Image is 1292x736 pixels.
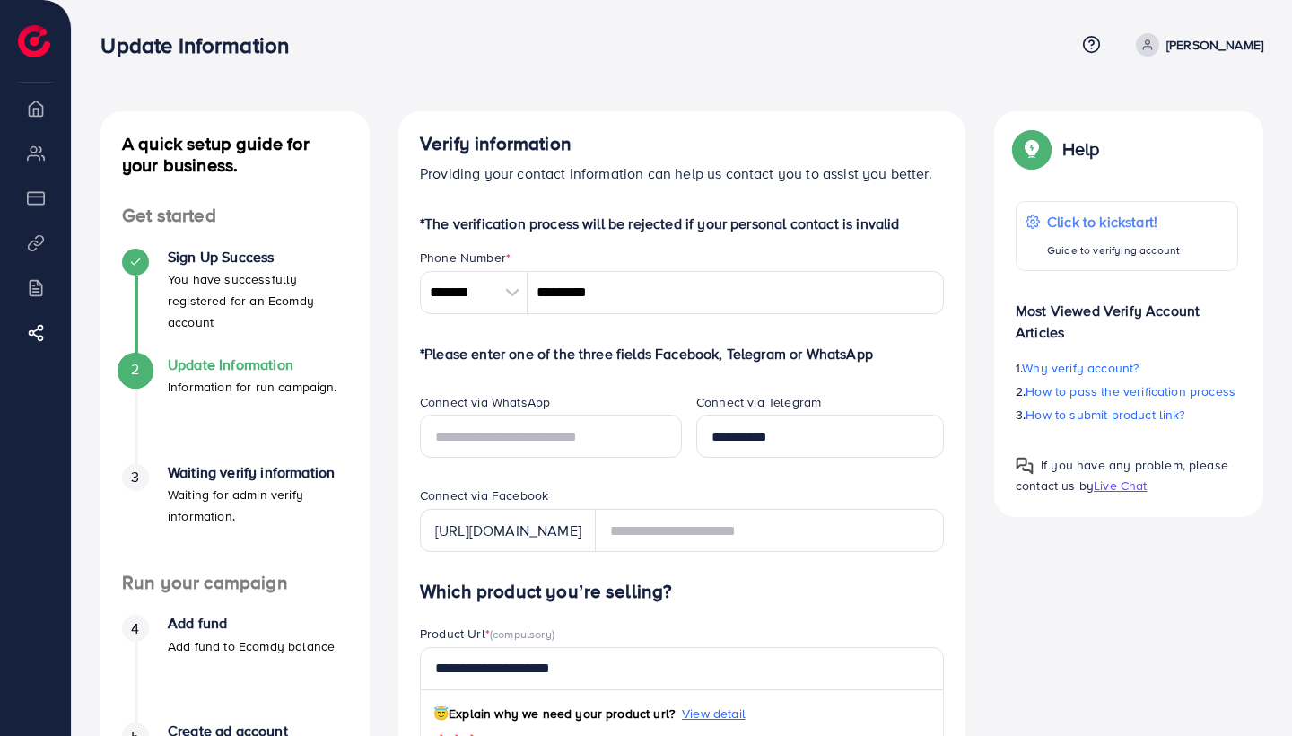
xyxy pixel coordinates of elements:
[168,615,335,632] h4: Add fund
[168,464,348,481] h4: Waiting verify information
[100,464,370,572] li: Waiting verify information
[100,205,370,227] h4: Get started
[131,618,139,639] span: 4
[131,467,139,487] span: 3
[490,626,554,642] span: (compulsory)
[100,133,370,176] h4: A quick setup guide for your business.
[1047,240,1180,261] p: Guide to verifying account
[1016,456,1228,495] span: If you have any problem, please contact us by
[1016,404,1238,425] p: 3.
[100,356,370,464] li: Update Information
[420,581,944,603] h4: Which product you’re selling?
[1016,381,1238,402] p: 2.
[1047,211,1180,232] p: Click to kickstart!
[18,25,50,57] img: logo
[168,484,348,527] p: Waiting for admin verify information.
[420,343,944,364] p: *Please enter one of the three fields Facebook, Telegram or WhatsApp
[420,509,596,552] div: [URL][DOMAIN_NAME]
[100,32,303,58] h3: Update Information
[1062,138,1100,160] p: Help
[1016,357,1238,379] p: 1.
[168,268,348,333] p: You have successfully registered for an Ecomdy account
[433,705,449,723] span: 😇
[100,615,370,723] li: Add fund
[696,393,821,411] label: Connect via Telegram
[1022,359,1139,377] span: Why verify account?
[420,249,511,267] label: Phone Number
[433,705,675,723] span: Explain why we need your product url?
[168,249,348,266] h4: Sign Up Success
[1016,133,1048,165] img: Popup guide
[1166,34,1263,56] p: [PERSON_NAME]
[682,705,746,723] span: View detail
[168,376,337,398] p: Information for run campaign.
[1026,382,1235,400] span: How to pass the verification process
[131,359,139,380] span: 2
[420,133,944,155] h4: Verify information
[1094,477,1147,495] span: Live Chat
[168,356,337,373] h4: Update Information
[420,486,548,504] label: Connect via Facebook
[420,162,944,184] p: Providing your contact information can help us contact you to assist you better.
[1129,33,1263,57] a: [PERSON_NAME]
[168,635,335,657] p: Add fund to Ecomdy balance
[420,213,944,234] p: *The verification process will be rejected if your personal contact is invalid
[420,625,554,643] label: Product Url
[100,572,370,594] h4: Run your campaign
[1016,285,1238,343] p: Most Viewed Verify Account Articles
[1026,406,1184,424] span: How to submit product link?
[1016,457,1034,475] img: Popup guide
[420,393,550,411] label: Connect via WhatsApp
[100,249,370,356] li: Sign Up Success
